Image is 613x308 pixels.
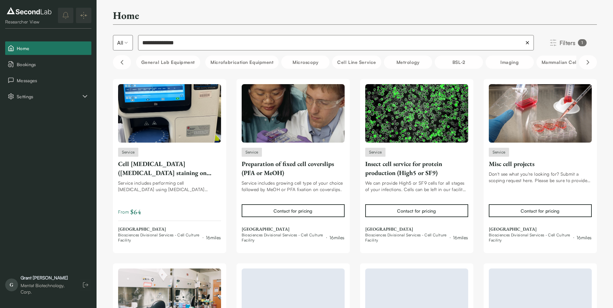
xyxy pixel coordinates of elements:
[578,39,586,46] div: 1
[58,8,73,23] button: notifications
[80,279,91,291] button: Log out
[579,55,597,69] button: Scroll right
[5,19,53,25] div: Researcher View
[521,207,559,214] div: Contact for pricing
[332,56,381,69] button: Cell line service
[130,207,141,217] span: $ 64
[118,233,200,243] span: Biosciences Divisional Services - Cell Culture Facility
[493,149,506,155] span: Service
[21,275,73,281] div: Grant [PERSON_NAME]
[205,56,279,69] button: Microfabrication Equipment
[435,56,483,69] button: BSL-2
[489,159,592,168] div: Misc cell projects
[489,233,571,243] span: Biosciences Divisional Services - Cell Culture Facility
[281,56,330,69] button: Microscopy
[5,57,91,71] button: Bookings
[489,171,592,184] div: Don't see what you're looking for? Submit a scoping request here. Please be sure to provide high ...
[118,180,221,193] div: Service includes performing cell [MEDICAL_DATA] using [MEDICAL_DATA] staining on the [PERSON_NAME...
[21,282,73,295] div: Mentat Biotechnology, Corp.
[136,56,200,69] button: General Lab equipment
[118,84,221,143] img: Cell viability assay (trypan blue staining on Beckman Vi-CELL BLU)
[246,149,258,155] span: Service
[242,84,345,243] a: Preparation of fixed cell coverslips (PFA or MeOH)ServicePreparation of fixed cell coverslips (PF...
[113,35,133,50] button: Select listing type
[365,233,448,243] span: Biosciences Divisional Services - Cell Culture Facility
[5,278,18,291] span: G
[118,207,141,217] span: From
[5,41,91,55] button: Home
[397,207,436,214] div: Contact for pricing
[365,226,468,233] span: [GEOGRAPHIC_DATA]
[560,38,576,47] span: Filters
[274,207,312,214] div: Contact for pricing
[365,180,468,193] div: We can provide High5 or SF9 cells for all stages of your infections. Cells can be left in our fac...
[365,159,468,177] div: Insect cell service for protein production (High5 or SF9)
[369,149,382,155] span: Service
[242,84,345,143] img: Preparation of fixed cell coverslips (PFA or MeOH)
[577,234,591,241] div: 16 miles
[330,234,344,241] div: 16 miles
[242,159,345,177] div: Preparation of fixed cell coverslips (PFA or MeOH)
[5,90,91,103] div: Settings sub items
[206,234,221,241] div: 16 miles
[122,149,135,155] span: Service
[17,93,81,100] span: Settings
[242,180,345,193] div: Service includes growing cell type of your choice followed by MeOH or PFA fixation on coverslips.
[118,84,221,243] a: Cell viability assay (trypan blue staining on Beckman Vi-CELL BLU)ServiceCell [MEDICAL_DATA] ([ME...
[489,84,592,243] a: Misc cell projectsServiceMisc cell projectsDon't see what you're looking for? Submit a scoping re...
[489,84,592,143] img: Misc cell projects
[242,226,345,233] span: [GEOGRAPHIC_DATA]
[118,159,221,177] div: Cell [MEDICAL_DATA] ([MEDICAL_DATA] staining on [PERSON_NAME] Vi-CELL BLU)
[118,226,221,233] span: [GEOGRAPHIC_DATA]
[5,90,91,103] button: Settings
[17,77,89,84] span: Messages
[113,9,139,22] h2: Home
[17,45,89,52] span: Home
[489,226,592,233] span: [GEOGRAPHIC_DATA]
[536,56,585,69] button: Mammalian Cells
[365,84,468,243] a: Insect cell service for protein production (High5 or SF9)ServiceInsect cell service for protein p...
[384,56,432,69] button: Metrology
[486,56,534,69] button: Imaging
[5,74,91,87] button: Messages
[17,61,89,68] span: Bookings
[539,36,597,50] button: Filters
[113,55,131,69] button: Scroll left
[76,8,91,23] button: Expand/Collapse sidebar
[365,84,468,143] img: Insect cell service for protein production (High5 or SF9)
[5,6,53,16] img: logo
[453,234,468,241] div: 16 miles
[242,233,324,243] span: Biosciences Divisional Services - Cell Culture Facility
